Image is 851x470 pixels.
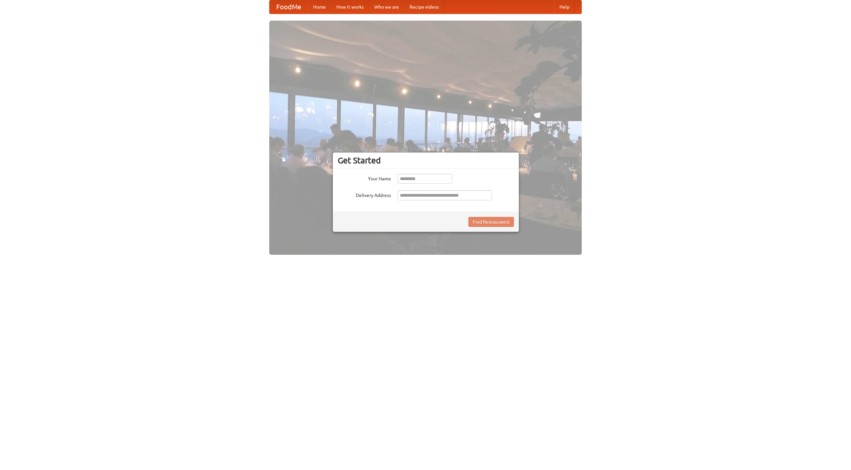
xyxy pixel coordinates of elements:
a: Help [554,0,575,14]
a: FoodMe [270,0,308,14]
button: Find Restaurants! [468,217,514,227]
a: Recipe videos [404,0,444,14]
label: Delivery Address [338,190,391,199]
a: Home [308,0,331,14]
a: Who we are [369,0,404,14]
label: Your Name [338,174,391,182]
h3: Get Started [338,155,514,165]
a: How it works [331,0,369,14]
